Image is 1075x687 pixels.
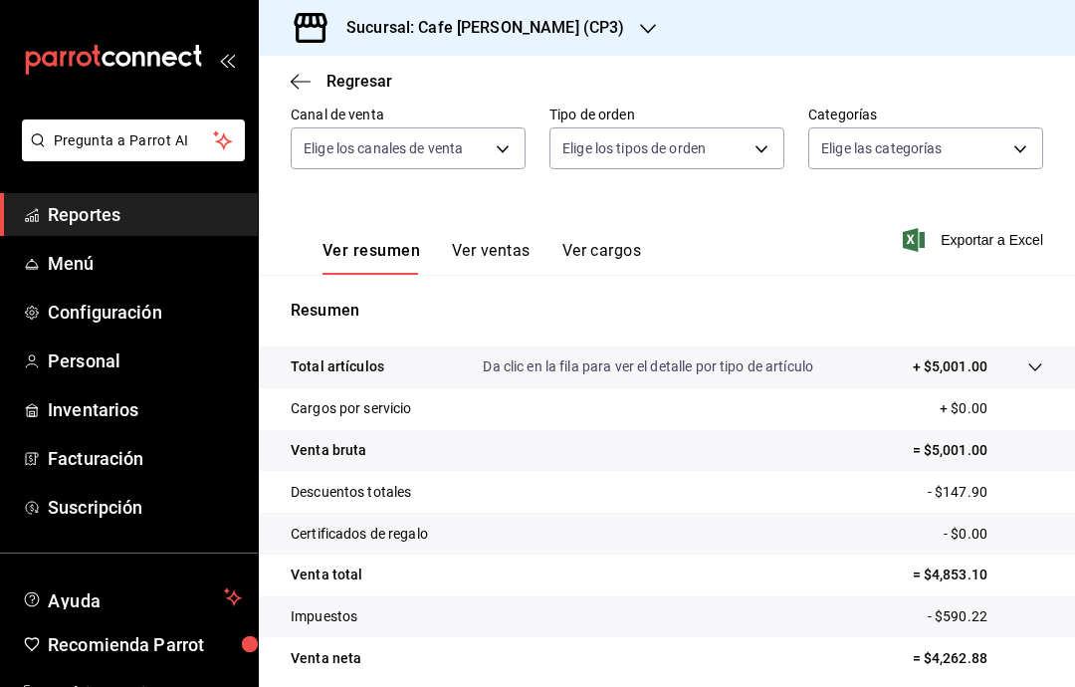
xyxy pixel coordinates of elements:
[48,494,242,521] span: Suscripción
[48,299,242,326] span: Configuración
[821,138,943,158] span: Elige las categorías
[14,144,245,165] a: Pregunta a Parrot AI
[928,482,1043,503] p: - $147.90
[48,585,216,609] span: Ayuda
[48,201,242,228] span: Reportes
[54,130,214,151] span: Pregunta a Parrot AI
[48,347,242,374] span: Personal
[291,356,384,377] p: Total artículos
[452,241,531,275] button: Ver ventas
[808,108,1043,121] label: Categorías
[291,482,411,503] p: Descuentos totales
[291,108,526,121] label: Canal de venta
[291,72,392,91] button: Regresar
[291,648,361,669] p: Venta neta
[22,119,245,161] button: Pregunta a Parrot AI
[549,108,784,121] label: Tipo de orden
[48,631,242,658] span: Recomienda Parrot
[913,565,1043,585] p: = $4,853.10
[304,138,463,158] span: Elige los canales de venta
[291,398,412,419] p: Cargos por servicio
[330,16,624,40] h3: Sucursal: Cafe [PERSON_NAME] (CP3)
[48,396,242,423] span: Inventarios
[322,241,641,275] div: navigation tabs
[48,445,242,472] span: Facturación
[291,565,362,585] p: Venta total
[940,398,1043,419] p: + $0.00
[928,606,1043,627] p: - $590.22
[48,250,242,277] span: Menú
[562,241,642,275] button: Ver cargos
[291,524,428,545] p: Certificados de regalo
[913,356,987,377] p: + $5,001.00
[219,52,235,68] button: open_drawer_menu
[562,138,706,158] span: Elige los tipos de orden
[291,299,1043,323] p: Resumen
[913,440,1043,461] p: = $5,001.00
[907,228,1043,252] button: Exportar a Excel
[322,241,420,275] button: Ver resumen
[291,606,357,627] p: Impuestos
[913,648,1043,669] p: = $4,262.88
[291,440,366,461] p: Venta bruta
[944,524,1043,545] p: - $0.00
[483,356,813,377] p: Da clic en la fila para ver el detalle por tipo de artículo
[326,72,392,91] span: Regresar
